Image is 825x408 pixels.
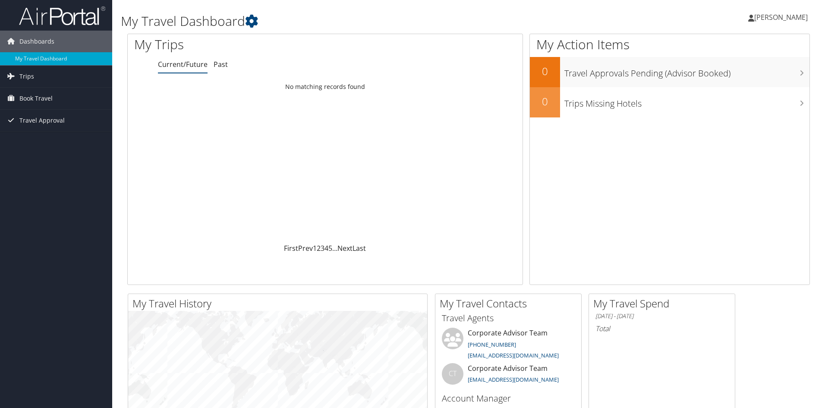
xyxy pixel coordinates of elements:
h1: My Trips [134,35,352,54]
span: Trips [19,66,34,87]
span: Dashboards [19,31,54,52]
a: First [284,244,298,253]
a: Current/Future [158,60,208,69]
h6: [DATE] - [DATE] [595,312,728,320]
span: [PERSON_NAME] [754,13,808,22]
a: [EMAIL_ADDRESS][DOMAIN_NAME] [468,376,559,383]
a: [EMAIL_ADDRESS][DOMAIN_NAME] [468,351,559,359]
span: Book Travel [19,88,53,109]
span: Travel Approval [19,110,65,131]
td: No matching records found [128,79,523,95]
h1: My Action Items [530,35,809,54]
span: … [332,244,337,253]
a: Past [214,60,228,69]
h3: Account Manager [442,392,575,405]
a: 1 [313,244,317,253]
a: [PERSON_NAME] [748,4,816,30]
h2: My Travel Spend [593,296,735,311]
a: Next [337,244,353,253]
h2: My Travel History [132,296,427,311]
a: Last [353,244,366,253]
a: 0Trips Missing Hotels [530,87,809,117]
h3: Travel Agents [442,312,575,324]
h3: Travel Approvals Pending (Advisor Booked) [564,63,809,79]
a: 0Travel Approvals Pending (Advisor Booked) [530,57,809,87]
h3: Trips Missing Hotels [564,93,809,110]
a: 4 [324,244,328,253]
h2: 0 [530,64,560,79]
h6: Total [595,324,728,333]
a: 5 [328,244,332,253]
img: airportal-logo.png [19,6,105,26]
h2: My Travel Contacts [440,296,581,311]
li: Corporate Advisor Team [438,328,579,363]
li: Corporate Advisor Team [438,363,579,391]
h1: My Travel Dashboard [121,12,585,30]
a: 3 [321,244,324,253]
a: 2 [317,244,321,253]
div: CT [442,363,463,385]
h2: 0 [530,94,560,109]
a: Prev [298,244,313,253]
a: [PHONE_NUMBER] [468,341,516,348]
